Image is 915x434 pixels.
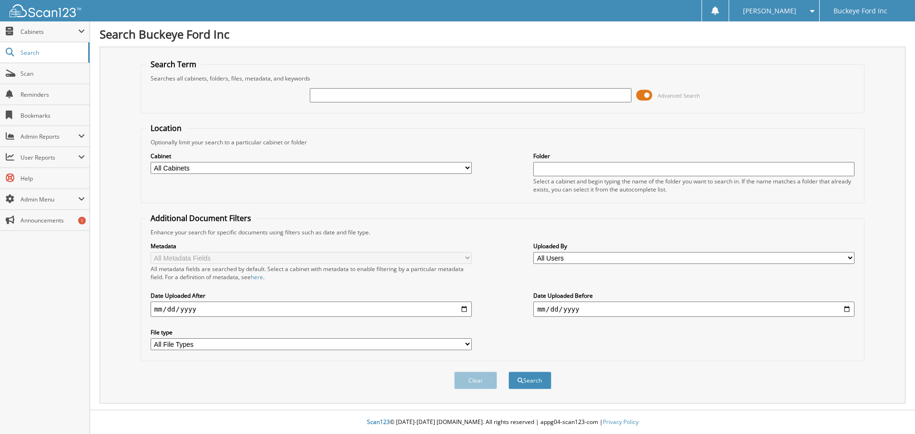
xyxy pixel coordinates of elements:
[20,111,85,120] span: Bookmarks
[151,302,472,317] input: start
[533,302,854,317] input: end
[20,28,78,36] span: Cabinets
[151,265,472,281] div: All metadata fields are searched by default. Select a cabinet with metadata to enable filtering b...
[100,26,905,42] h1: Search Buckeye Ford Inc
[533,242,854,250] label: Uploaded By
[533,292,854,300] label: Date Uploaded Before
[20,49,83,57] span: Search
[151,152,472,160] label: Cabinet
[78,217,86,224] div: 1
[20,174,85,182] span: Help
[146,228,860,236] div: Enhance your search for specific documents using filters such as date and file type.
[508,372,551,389] button: Search
[20,70,85,78] span: Scan
[367,418,390,426] span: Scan123
[251,273,263,281] a: here
[743,8,796,14] span: [PERSON_NAME]
[20,216,85,224] span: Announcements
[533,152,854,160] label: Folder
[454,372,497,389] button: Clear
[146,213,256,223] legend: Additional Document Filters
[658,92,700,99] span: Advanced Search
[146,59,201,70] legend: Search Term
[151,328,472,336] label: File type
[10,4,81,17] img: scan123-logo-white.svg
[151,292,472,300] label: Date Uploaded After
[151,242,472,250] label: Metadata
[90,411,915,434] div: © [DATE]-[DATE] [DOMAIN_NAME]. All rights reserved | appg04-scan123-com |
[834,8,887,14] span: Buckeye Ford Inc
[20,195,78,203] span: Admin Menu
[20,132,78,141] span: Admin Reports
[20,91,85,99] span: Reminders
[20,153,78,161] span: User Reports
[603,418,639,426] a: Privacy Policy
[146,138,860,146] div: Optionally limit your search to a particular cabinet or folder
[533,177,854,193] div: Select a cabinet and begin typing the name of the folder you want to search in. If the name match...
[146,123,186,133] legend: Location
[146,74,860,82] div: Searches all cabinets, folders, files, metadata, and keywords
